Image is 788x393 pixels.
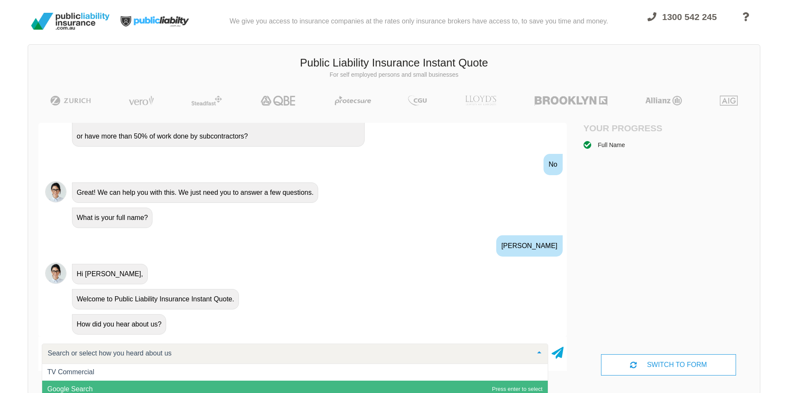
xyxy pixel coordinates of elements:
[544,154,562,175] div: No
[331,95,374,106] img: Protecsure | Public Liability Insurance
[46,95,95,106] img: Zurich | Public Liability Insurance
[716,95,742,106] img: AIG | Public Liability Insurance
[188,95,225,106] img: Steadfast | Public Liability Insurance
[72,289,239,309] div: Welcome to Public Liability Insurance Instant Quote.
[662,12,717,22] span: 1300 542 245
[256,95,302,106] img: QBE | Public Liability Insurance
[230,3,608,39] div: We give you access to insurance companies at the rates only insurance brokers have access to, to ...
[45,263,66,284] img: Chatbot | PLI
[72,182,318,203] div: Great! We can help you with this. We just need you to answer a few questions.
[125,95,158,106] img: Vero | Public Liability Insurance
[601,354,736,376] div: SWITCH TO FORM
[35,55,753,71] h3: Public Liability Insurance Instant Quote
[584,123,669,133] h4: Your Progress
[531,95,611,106] img: Brooklyn | Public Liability Insurance
[460,95,501,106] img: LLOYD's | Public Liability Insurance
[72,264,148,284] div: Hi [PERSON_NAME],
[47,368,94,376] span: TV Commercial
[35,71,753,79] p: For self employed persons and small businesses
[113,3,198,39] img: Public Liability Insurance Light
[640,7,725,39] a: 1300 542 245
[641,95,686,106] img: Allianz | Public Liability Insurance
[46,349,531,358] input: Search or select how you heard about us
[496,235,563,257] div: [PERSON_NAME]
[598,140,625,150] div: Full Name
[72,208,152,228] div: What is your full name?
[28,9,113,33] img: Public Liability Insurance
[72,314,166,335] div: How did you hear about us?
[47,385,93,393] span: Google Search
[45,181,66,202] img: Chatbot | PLI
[405,95,430,106] img: CGU | Public Liability Insurance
